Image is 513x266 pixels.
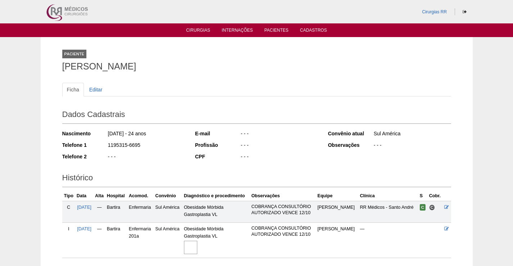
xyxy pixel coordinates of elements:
div: [DATE] - 24 anos [107,130,185,139]
div: - - - [240,153,318,162]
div: C [64,204,74,211]
td: Enfermaria 201a [127,223,154,258]
div: - - - [107,153,185,162]
a: Cadastros [300,28,327,35]
a: Cirurgias RR [422,9,447,14]
h2: Dados Cadastrais [62,107,451,124]
td: — [93,223,105,258]
td: [PERSON_NAME] [316,223,359,258]
th: Convênio [154,191,182,201]
div: - - - [240,141,318,150]
div: - - - [240,130,318,139]
div: Nascimento [62,130,107,137]
div: Sul América [373,130,451,139]
p: COBRANÇA CONSULTÓRIO AUTORIZADO VENCE 12/10 [251,204,315,216]
p: COBRANÇA CONSULTÓRIO AUTORIZADO VENCE 12/10 [251,225,315,238]
div: - - - [373,141,451,150]
th: Hospital [105,191,127,201]
div: I [64,225,74,233]
span: Consultório [429,204,435,211]
th: Data [75,191,93,201]
a: Cirurgias [186,28,210,35]
td: — [359,223,418,258]
i: Sair [463,10,467,14]
div: Paciente [62,50,87,58]
td: RR Médicos - Santo André [359,201,418,222]
td: Sul América [154,223,182,258]
th: Diagnóstico e procedimento [183,191,250,201]
td: Enfermaria [127,201,154,222]
td: Bartira [105,201,127,222]
th: Acomod. [127,191,154,201]
div: Telefone 1 [62,141,107,149]
div: E-mail [195,130,240,137]
h2: Histórico [62,171,451,187]
a: [DATE] [77,205,91,210]
th: S [418,191,428,201]
div: 1195315-6695 [107,141,185,150]
td: [PERSON_NAME] [316,201,359,222]
a: Pacientes [264,28,288,35]
th: Cobr. [428,191,443,201]
div: Telefone 2 [62,153,107,160]
th: Clínica [359,191,418,201]
th: Tipo [62,191,75,201]
span: Confirmada [420,204,426,211]
td: Obesidade Mórbida Gastroplastia VL [183,201,250,222]
td: — [93,201,105,222]
a: Ficha [62,83,84,96]
h1: [PERSON_NAME] [62,62,451,71]
div: Observações [328,141,373,149]
td: Bartira [105,223,127,258]
a: Editar [85,83,107,96]
div: Profissão [195,141,240,149]
a: [DATE] [77,226,91,231]
td: Sul América [154,201,182,222]
th: Observações [250,191,316,201]
th: Equipe [316,191,359,201]
td: Obesidade Mórbida Gastroplastia VL [183,223,250,258]
div: Convênio atual [328,130,373,137]
th: Alta [93,191,105,201]
a: Internações [222,28,253,35]
div: CPF [195,153,240,160]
